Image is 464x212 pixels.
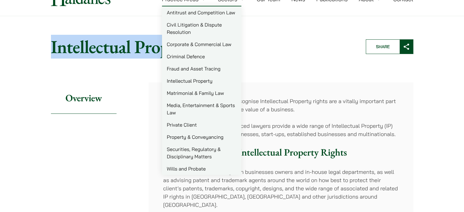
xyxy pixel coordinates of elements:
[163,122,399,138] p: This is why our highly experienced lawyers provide a wide range of Intellectual Property (IP) ser...
[366,40,400,54] span: Share
[162,50,241,63] a: Criminal Defence
[162,19,241,38] a: Civil Litigation & Dispute Resolution
[162,163,241,175] a: Wills and Probate
[163,97,399,113] p: At [GEOGRAPHIC_DATA], we recognise Intellectual Property rights are a vitally important part of p...
[162,87,241,99] a: Matrimonial & Family Law
[366,39,413,54] button: Share
[162,131,241,143] a: Property & Conveyancing
[162,63,241,75] a: Fraud and Asset Tracing
[162,6,241,19] a: Antitrust and Competition Law
[51,82,117,114] h2: Overview
[163,168,399,209] p: Our law team works closely with businesses owners and in-house legal departments, as well as advi...
[162,119,241,131] a: Private Client
[162,75,241,87] a: Intellectual Property
[51,36,355,58] h1: Intellectual Property
[162,143,241,163] a: Securities, Regulatory & Disciplinary Matters
[162,38,241,50] a: Corporate & Commercial Law
[163,146,399,158] h3: Protecting Clients’ Intellectual Property Rights
[162,99,241,119] a: Media, Entertainment & Sports Law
